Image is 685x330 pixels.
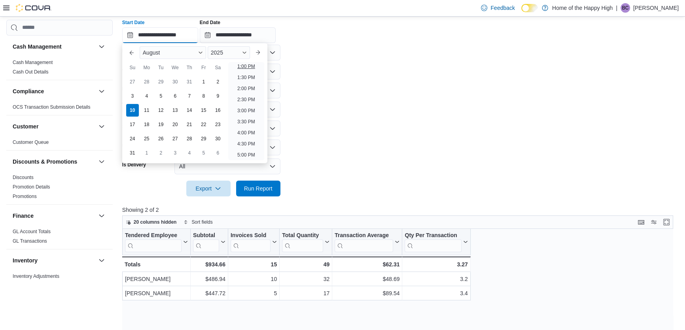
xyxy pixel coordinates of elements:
div: 32 [282,274,329,284]
div: day-8 [197,90,210,102]
div: day-24 [126,132,139,145]
button: Enter fullscreen [662,217,671,227]
li: 4:30 PM [234,139,258,149]
div: 3.2 [405,274,467,284]
h3: Compliance [13,87,44,95]
span: 20 columns hidden [134,219,177,225]
li: 2:00 PM [234,84,258,93]
span: Promotions [13,193,37,200]
div: Th [183,61,196,74]
div: day-20 [169,118,182,131]
button: Keyboard shortcuts [636,217,646,227]
button: Customer [97,122,106,131]
button: Cash Management [13,43,95,51]
button: Finance [13,212,95,220]
img: Cova [16,4,51,12]
span: August [143,49,160,56]
div: 15 [231,260,277,269]
label: Start Date [122,19,145,26]
div: day-5 [197,147,210,159]
div: Total Quantity [282,232,323,239]
span: Cash Management [13,59,53,66]
button: Transaction Average [335,232,399,252]
button: Invoices Sold [231,232,277,252]
div: day-5 [155,90,167,102]
button: Previous Month [125,46,138,59]
h3: Finance [13,212,34,220]
div: [PERSON_NAME] [125,289,188,298]
div: day-3 [169,147,182,159]
div: Tendered Employee [125,232,182,252]
div: Qty Per Transaction [405,232,461,239]
div: Compliance [6,102,113,115]
div: day-19 [155,118,167,131]
div: day-23 [212,118,224,131]
div: day-30 [169,75,182,88]
div: day-27 [126,75,139,88]
p: [PERSON_NAME] [633,3,679,13]
a: GL Transactions [13,238,47,244]
button: Open list of options [269,68,276,75]
div: Customer [6,138,113,150]
div: Qty Per Transaction [405,232,461,252]
div: day-6 [169,90,182,102]
li: 1:00 PM [234,62,258,71]
button: Inventory [97,256,106,265]
div: Mo [140,61,153,74]
div: day-22 [197,118,210,131]
li: 3:30 PM [234,117,258,126]
div: $48.69 [335,274,399,284]
div: day-28 [183,132,196,145]
li: 4:00 PM [234,128,258,138]
div: 17 [282,289,329,298]
button: Discounts & Promotions [97,157,106,166]
div: day-7 [183,90,196,102]
div: 49 [282,260,329,269]
div: day-10 [126,104,139,117]
a: Cash Management [13,60,53,65]
span: Promotion Details [13,184,50,190]
button: Finance [97,211,106,221]
button: Open list of options [269,106,276,113]
div: day-4 [140,90,153,102]
button: Tendered Employee [125,232,188,252]
span: 2025 [211,49,223,56]
div: Total Quantity [282,232,323,252]
button: Total Quantity [282,232,329,252]
div: Transaction Average [335,232,393,252]
div: day-17 [126,118,139,131]
div: $89.54 [335,289,399,298]
h3: Inventory [13,256,38,264]
a: Cash Out Details [13,69,49,75]
div: Su [126,61,139,74]
div: day-6 [212,147,224,159]
div: Totals [125,260,188,269]
div: day-30 [212,132,224,145]
span: Export [191,181,226,196]
div: Transaction Average [335,232,393,239]
a: Promotions [13,194,37,199]
div: day-16 [212,104,224,117]
div: $447.72 [193,289,225,298]
li: 1:30 PM [234,73,258,82]
button: Qty Per Transaction [405,232,467,252]
span: GL Transactions [13,238,47,244]
li: 5:00 PM [234,150,258,160]
div: 5 [231,289,277,298]
a: GL Account Totals [13,229,51,234]
div: day-14 [183,104,196,117]
div: Fr [197,61,210,74]
div: 3.4 [405,289,467,298]
div: [PERSON_NAME] [125,274,188,284]
div: Sa [212,61,224,74]
div: We [169,61,182,74]
p: | [616,3,617,13]
div: day-25 [140,132,153,145]
button: Open list of options [269,49,276,56]
ul: Time [228,62,264,160]
div: 10 [231,274,277,284]
button: Inventory [13,256,95,264]
div: day-27 [169,132,182,145]
a: OCS Transaction Submission Details [13,104,91,110]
